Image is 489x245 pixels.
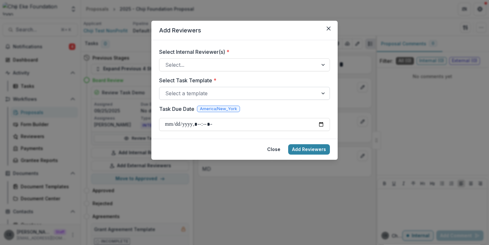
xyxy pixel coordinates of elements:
[159,48,326,56] label: Select Internal Reviewer(s)
[263,144,284,155] button: Close
[159,105,194,113] label: Task Due Date
[200,107,237,111] span: America/New_York
[151,21,338,40] header: Add Reviewers
[288,144,330,155] button: Add Reviewers
[159,76,326,84] label: Select Task Template
[323,23,334,34] button: Close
